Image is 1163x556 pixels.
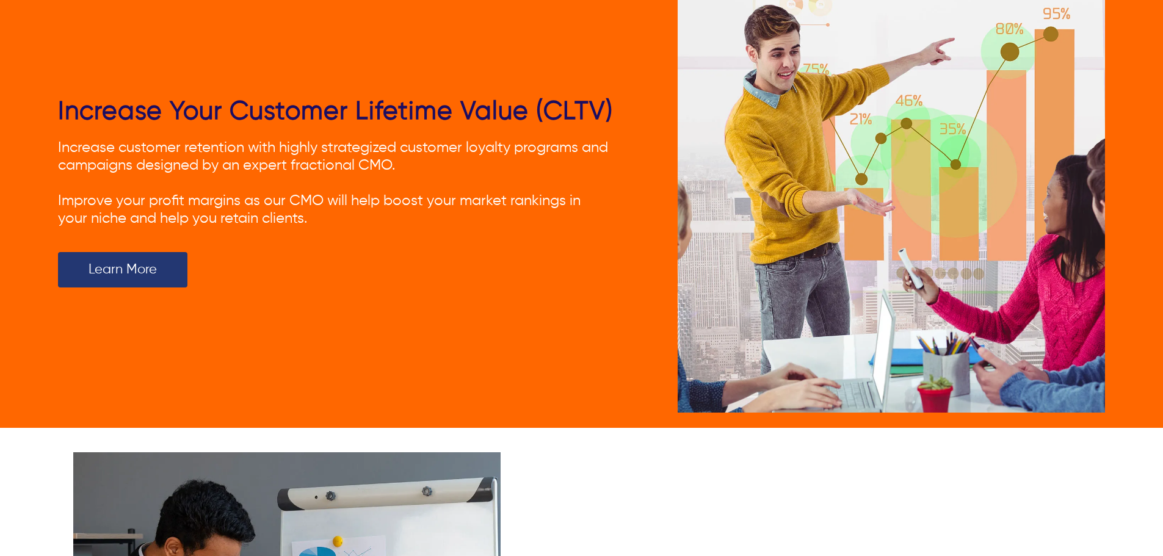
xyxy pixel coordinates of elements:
[58,193,581,226] span: Improve your profit margins as our CMO will help boost your market rankings in your niche and hel...
[58,252,187,287] a: Learn More
[58,99,613,125] span: Increase Your Customer Lifetime Value (CLTV)
[58,140,608,173] span: Increase customer retention with highly strategized customer loyalty programs and campaigns desig...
